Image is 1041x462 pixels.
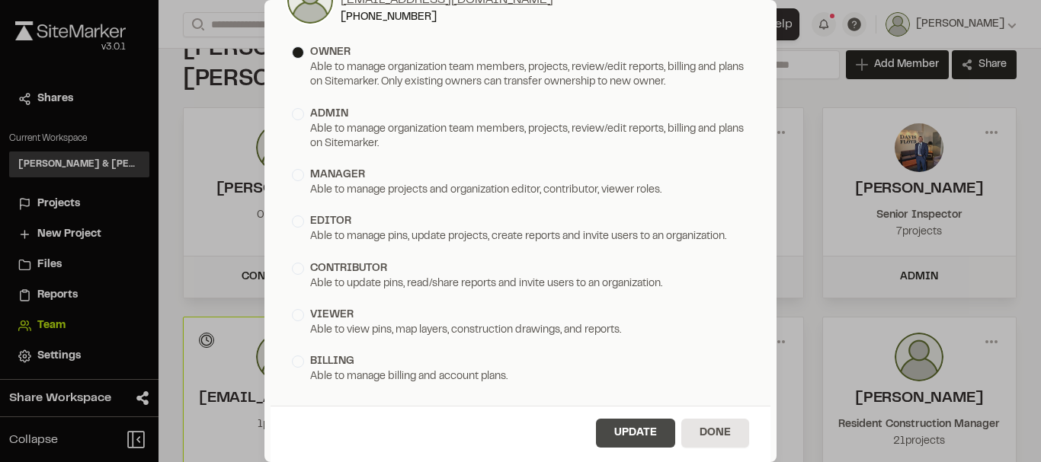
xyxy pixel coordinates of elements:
[310,44,351,61] div: owner
[310,260,387,277] div: contributor
[292,370,749,384] div: Able to manage billing and account plans.
[681,419,749,448] button: Done
[310,167,365,183] div: manager
[292,323,749,338] div: Able to view pins, map layers, construction drawings, and reports.
[596,419,675,448] button: Update
[341,13,437,22] a: [PHONE_NUMBER]
[310,307,354,323] div: viewer
[292,230,749,244] div: Able to manage pins, update projects, create reports and invite users to an organization.
[292,183,749,198] div: Able to manage projects and organization editor, contributor, viewer roles.
[292,61,749,91] div: Able to manage organization team members, projects, review/edit reports, billing and plans on Sit...
[310,213,351,230] div: editor
[310,353,354,370] div: billing
[310,106,348,123] div: admin
[292,277,749,292] div: Able to update pins, read/share reports and invite users to an organization.
[292,123,749,152] div: Able to manage organization team members, projects, review/edit reports, billing and plans on Sit...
